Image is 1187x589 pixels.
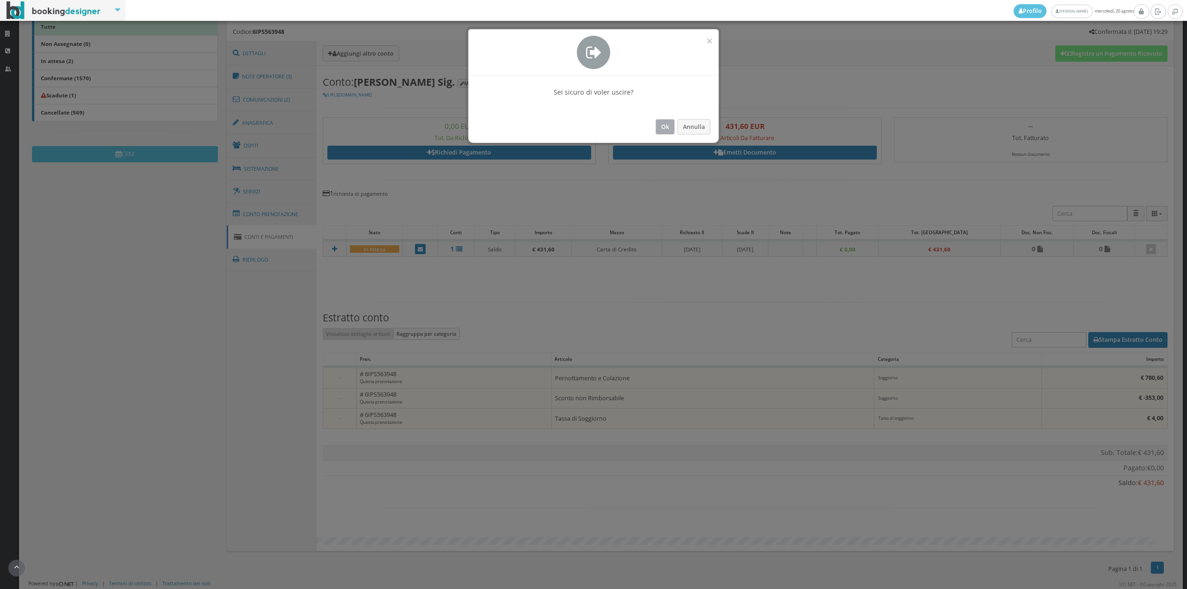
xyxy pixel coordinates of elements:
h4: Sei sicuro di voler uscire? [477,88,710,96]
button: Ok [656,119,675,134]
a: [PERSON_NAME] [1051,5,1092,18]
button: Annulla [677,119,710,134]
img: BookingDesigner.com [6,1,101,19]
span: mercoledì, 20 agosto [1014,4,1134,18]
a: Profilo [1014,4,1047,18]
button: × [706,35,713,46]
